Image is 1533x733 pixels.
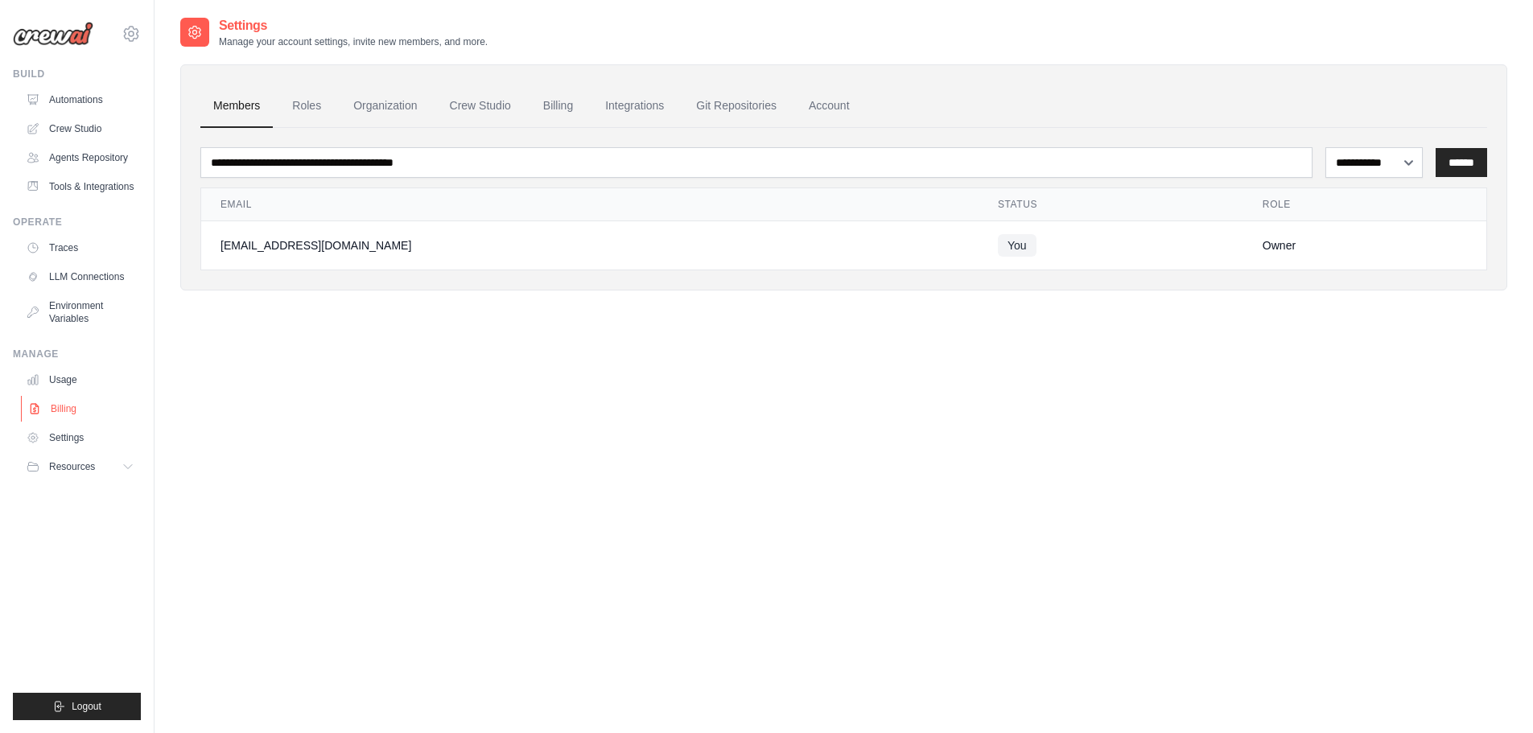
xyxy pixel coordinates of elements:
[19,425,141,451] a: Settings
[201,188,979,221] th: Email
[279,84,334,128] a: Roles
[19,174,141,200] a: Tools & Integrations
[19,235,141,261] a: Traces
[998,234,1036,257] span: You
[19,145,141,171] a: Agents Repository
[13,348,141,360] div: Manage
[19,87,141,113] a: Automations
[19,367,141,393] a: Usage
[200,84,273,128] a: Members
[21,396,142,422] a: Billing
[979,188,1243,221] th: Status
[19,116,141,142] a: Crew Studio
[49,460,95,473] span: Resources
[592,84,677,128] a: Integrations
[72,700,101,713] span: Logout
[13,68,141,80] div: Build
[19,454,141,480] button: Resources
[1263,237,1467,253] div: Owner
[220,237,959,253] div: [EMAIL_ADDRESS][DOMAIN_NAME]
[437,84,524,128] a: Crew Studio
[19,293,141,331] a: Environment Variables
[219,35,488,48] p: Manage your account settings, invite new members, and more.
[13,693,141,720] button: Logout
[683,84,789,128] a: Git Repositories
[340,84,430,128] a: Organization
[530,84,586,128] a: Billing
[13,216,141,229] div: Operate
[13,22,93,46] img: Logo
[19,264,141,290] a: LLM Connections
[796,84,863,128] a: Account
[219,16,488,35] h2: Settings
[1243,188,1486,221] th: Role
